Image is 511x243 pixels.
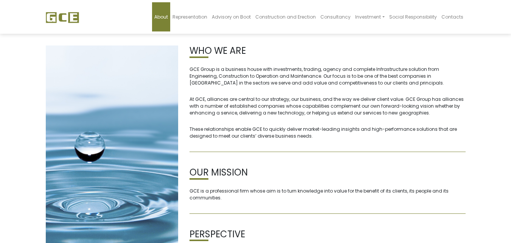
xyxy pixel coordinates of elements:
span: Advisory on Boot [212,14,251,20]
h2: PERSPECTIVE [189,229,466,240]
a: Consultancy [318,2,353,31]
span: Construction and Erection [255,14,316,20]
span: Contacts [441,14,463,20]
a: Social Responsibility [387,2,439,31]
a: About [152,2,170,31]
p: These relationships enable GCE to quickly deliver market-leading insights and high-performance so... [189,126,466,140]
span: Representation [172,14,207,20]
span: About [154,14,168,20]
h2: OUR MISSION [189,167,466,178]
a: Contacts [439,2,466,31]
a: Construction and Erection [253,2,318,31]
h2: WHO WE ARE [189,45,466,56]
span: Consultancy [320,14,351,20]
img: GCE Group [46,12,79,23]
p: GCE Group is a business house with investments, trading, agency and complete Infrastructure solut... [189,66,466,86]
a: Representation [170,2,210,31]
p: At GCE, alliances are central to our strategy, our business, and the way we deliver client value.... [189,96,466,116]
span: Investment [355,14,381,20]
a: Advisory on Boot [210,2,253,31]
a: Investment [353,2,387,31]
span: Social Responsibility [389,14,437,20]
p: GCE is a professional firm whose aim is to turn knowledge into value for the benefit of its clien... [189,188,466,201]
